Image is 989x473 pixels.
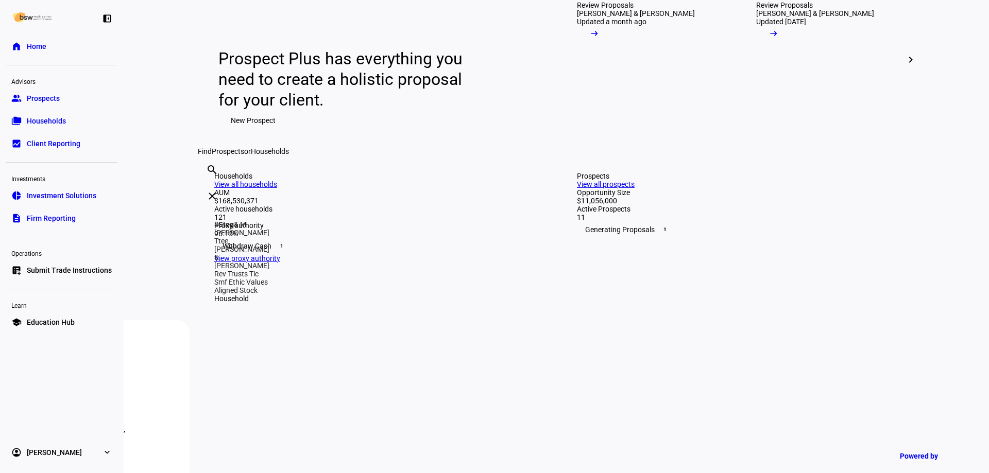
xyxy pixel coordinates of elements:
[27,317,75,327] span: Education Hub
[212,147,244,155] span: Prospects
[661,225,669,234] span: 1
[214,221,536,230] div: Proxy authority
[6,246,117,260] div: Operations
[218,110,288,131] button: New Prospect
[577,188,898,197] div: Opportunity Size
[905,54,917,66] mat-icon: chevron_right
[27,447,82,458] span: [PERSON_NAME]
[577,17,646,26] div: Updated a month ago
[231,110,276,131] span: New Prospect
[577,197,898,205] div: $11,056,000
[6,171,117,185] div: Investments
[756,17,806,26] div: Updated [DATE]
[577,1,634,9] div: Review Proposals
[6,88,117,109] a: groupProspects
[577,180,635,188] a: View all prospects
[11,447,22,458] eth-mat-symbol: account_circle
[577,213,898,221] div: 11
[11,317,22,327] eth-mat-symbol: school
[577,172,898,180] div: Prospects
[6,208,117,229] a: descriptionFirm Reporting
[214,188,536,197] div: AUM
[769,28,779,39] mat-icon: arrow_right_alt
[198,147,915,155] div: Find or
[214,180,277,188] a: View all households
[27,41,46,51] span: Home
[214,230,536,238] div: 96.15%
[102,13,112,24] eth-mat-symbol: left_panel_close
[577,205,898,213] div: Active Prospects
[27,93,60,103] span: Prospects
[577,221,898,238] div: Generating Proposals
[206,178,208,190] input: Enter name of prospect or household
[214,220,269,294] div: S & M [PERSON_NAME] Ttee [PERSON_NAME] & [PERSON_NAME] Rev Trusts Tic Smf Ethic Values Aligned Stock
[206,190,218,202] mat-icon: clear
[11,116,22,126] eth-mat-symbol: folder_copy
[214,213,536,221] div: 121
[27,116,66,126] span: Households
[27,138,80,149] span: Client Reporting
[214,197,536,205] div: $168,530,371
[11,190,22,201] eth-mat-symbol: pie_chart
[6,133,117,154] a: bid_landscapeClient Reporting
[6,74,117,88] div: Advisors
[278,242,286,250] span: 1
[102,447,112,458] eth-mat-symbol: expand_more
[589,28,600,39] mat-icon: arrow_right_alt
[206,164,218,176] mat-icon: search
[756,9,874,17] div: [PERSON_NAME] & [PERSON_NAME]
[214,205,536,213] div: Active households
[27,190,96,201] span: Investment Solutions
[27,213,76,223] span: Firm Reporting
[577,9,695,17] div: [PERSON_NAME] & [PERSON_NAME]
[6,36,117,57] a: homeHome
[218,48,472,110] div: Prospect Plus has everything you need to create a holistic proposal for your client.
[214,172,536,180] div: Households
[11,138,22,149] eth-mat-symbol: bid_landscape
[6,297,117,312] div: Learn
[6,111,117,131] a: folder_copyHouseholds
[11,93,22,103] eth-mat-symbol: group
[214,294,269,303] div: Household
[27,265,112,275] span: Submit Trade Instructions
[11,213,22,223] eth-mat-symbol: description
[11,265,22,275] eth-mat-symbol: list_alt_add
[895,446,974,465] a: Powered by
[214,238,536,254] div: Withdraw Cash
[218,220,234,229] strong: Steg
[251,147,289,155] span: Households
[756,1,813,9] div: Review Proposals
[11,41,22,51] eth-mat-symbol: home
[6,185,117,206] a: pie_chartInvestment Solutions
